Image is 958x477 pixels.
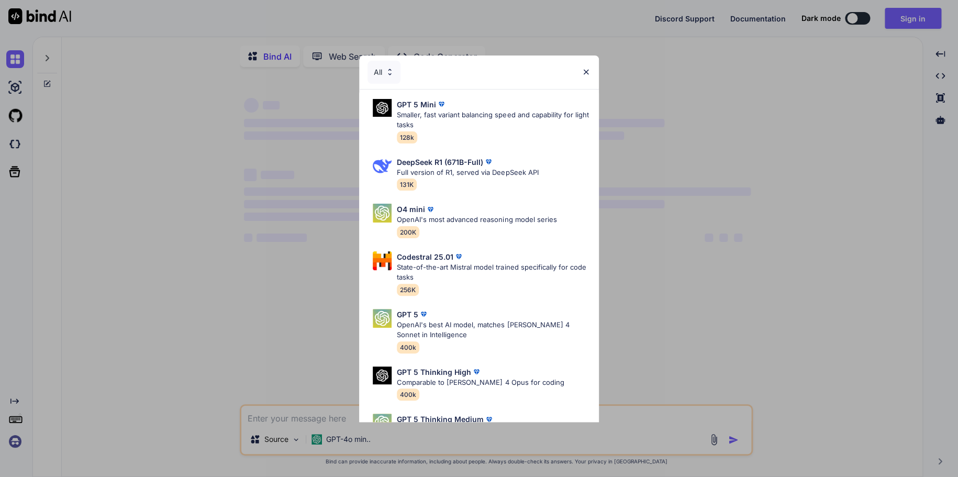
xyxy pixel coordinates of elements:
[397,414,484,425] p: GPT 5 Thinking Medium
[397,157,483,168] p: DeepSeek R1 (671B-Full)
[418,309,429,319] img: premium
[367,61,400,84] div: All
[397,309,418,320] p: GPT 5
[471,367,482,377] img: premium
[484,414,494,425] img: premium
[436,99,447,109] img: premium
[397,389,419,401] span: 400k
[397,179,417,191] span: 131K
[373,251,392,270] img: Pick Models
[397,251,453,262] p: Codestral 25.01
[397,367,471,378] p: GPT 5 Thinking High
[397,320,591,340] p: OpenAI's best AI model, matches [PERSON_NAME] 4 Sonnet in Intelligence
[385,68,394,76] img: Pick Models
[397,99,436,110] p: GPT 5 Mini
[397,226,419,238] span: 200K
[397,168,538,178] p: Full version of R1, served via DeepSeek API
[397,378,564,388] p: Comparable to [PERSON_NAME] 4 Opus for coding
[373,367,392,385] img: Pick Models
[397,262,591,283] p: State-of-the-art Mistral model trained specifically for code tasks
[397,341,419,353] span: 400k
[373,157,392,175] img: Pick Models
[373,414,392,432] img: Pick Models
[373,99,392,117] img: Pick Models
[397,131,417,143] span: 128k
[373,204,392,223] img: Pick Models
[397,204,425,215] p: O4 mini
[373,309,392,328] img: Pick Models
[483,157,494,167] img: premium
[425,204,436,215] img: premium
[397,284,419,296] span: 256K
[397,110,591,130] p: Smaller, fast variant balancing speed and capability for light tasks
[453,251,464,262] img: premium
[397,215,556,225] p: OpenAI's most advanced reasoning model series
[582,68,591,76] img: close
